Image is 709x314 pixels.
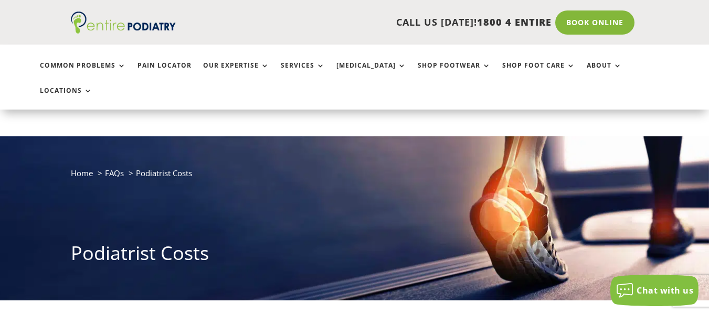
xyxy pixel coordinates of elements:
a: Pain Locator [137,62,192,84]
a: Book Online [555,10,634,35]
span: Chat with us [637,285,693,296]
a: About [587,62,622,84]
a: Common Problems [40,62,126,84]
a: FAQs [105,168,124,178]
span: 1800 4 ENTIRE [477,16,552,28]
span: Podiatrist Costs [136,168,192,178]
a: Shop Footwear [418,62,491,84]
a: Our Expertise [203,62,269,84]
h1: Podiatrist Costs [71,240,638,272]
a: Entire Podiatry [71,25,176,36]
a: Locations [40,87,92,110]
img: logo (1) [71,12,176,34]
p: CALL US [DATE]! [200,16,552,29]
a: [MEDICAL_DATA] [336,62,406,84]
a: Home [71,168,93,178]
a: Services [281,62,325,84]
button: Chat with us [610,275,699,306]
nav: breadcrumb [71,166,638,188]
a: Shop Foot Care [502,62,575,84]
